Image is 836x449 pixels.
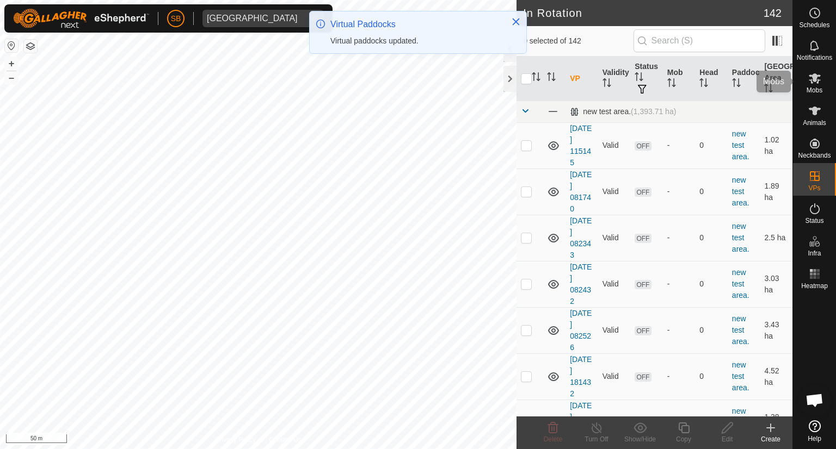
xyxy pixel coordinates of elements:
[330,35,500,47] div: Virtual paddocks updated.
[570,263,592,305] a: [DATE] 082432
[598,215,631,261] td: Valid
[570,170,592,213] a: [DATE] 081740
[667,325,691,336] div: -
[570,309,592,352] a: [DATE] 082526
[598,353,631,400] td: Valid
[760,122,792,169] td: 1.02 ha
[598,57,631,101] th: Validity
[202,10,302,27] span: Tangihanga station
[618,434,662,444] div: Show/Hide
[808,250,821,257] span: Infra
[631,107,676,116] span: (1,393.71 ha)
[695,57,728,101] th: Head
[603,80,611,89] p-sorticon: Activate to sort
[330,18,500,31] div: Virtual Paddocks
[728,57,760,101] th: Paddock
[171,13,181,24] span: SB
[807,87,822,93] span: Mobs
[523,7,764,20] h2: In Rotation
[760,57,792,101] th: [GEOGRAPHIC_DATA] Area
[547,74,556,83] p-sorticon: Activate to sort
[695,215,728,261] td: 0
[667,232,691,244] div: -
[797,54,832,61] span: Notifications
[667,140,691,151] div: -
[732,129,749,161] a: new test area.
[808,435,821,442] span: Help
[732,176,749,207] a: new test area.
[635,141,651,151] span: OFF
[598,122,631,169] td: Valid
[570,355,592,398] a: [DATE] 181432
[630,57,663,101] th: Status
[663,57,696,101] th: Mob
[799,22,829,28] span: Schedules
[635,74,643,83] p-sorticon: Activate to sort
[695,353,728,400] td: 0
[793,416,836,446] a: Help
[695,122,728,169] td: 0
[749,434,792,444] div: Create
[5,39,18,52] button: Reset Map
[808,185,820,191] span: VPs
[760,169,792,215] td: 1.89 ha
[508,14,524,29] button: Close
[565,57,598,101] th: VP
[269,435,301,445] a: Contact Us
[667,80,676,89] p-sorticon: Activate to sort
[570,401,592,444] a: [DATE] 181617
[5,71,18,84] button: –
[570,124,592,167] a: [DATE] 115145
[575,434,618,444] div: Turn Off
[635,372,651,382] span: OFF
[544,435,563,443] span: Delete
[667,371,691,382] div: -
[705,434,749,444] div: Edit
[732,314,749,346] a: new test area.
[207,14,298,23] div: [GEOGRAPHIC_DATA]
[699,80,708,89] p-sorticon: Activate to sort
[598,261,631,307] td: Valid
[635,234,651,243] span: OFF
[805,217,823,224] span: Status
[732,360,749,392] a: new test area.
[801,283,828,289] span: Heatmap
[732,222,749,253] a: new test area.
[760,400,792,446] td: 1.38 ha
[760,353,792,400] td: 4.52 ha
[634,29,765,52] input: Search (S)
[798,384,831,416] div: Open chat
[24,40,37,53] button: Map Layers
[760,261,792,307] td: 3.03 ha
[732,268,749,300] a: new test area.
[695,400,728,446] td: 0
[635,188,651,197] span: OFF
[570,107,676,116] div: new test area.
[598,307,631,353] td: Valid
[764,85,773,94] p-sorticon: Activate to sort
[732,80,741,89] p-sorticon: Activate to sort
[732,407,749,438] a: new test area.
[523,35,633,47] span: 0 selected of 142
[695,307,728,353] td: 0
[798,152,831,159] span: Neckbands
[667,278,691,290] div: -
[635,280,651,289] span: OFF
[13,9,149,28] img: Gallagher Logo
[598,400,631,446] td: Valid
[662,434,705,444] div: Copy
[695,261,728,307] td: 0
[695,169,728,215] td: 0
[760,215,792,261] td: 2.5 ha
[803,120,826,126] span: Animals
[302,10,324,27] div: dropdown trigger
[635,326,651,335] span: OFF
[5,57,18,70] button: +
[667,186,691,197] div: -
[760,307,792,353] td: 3.43 ha
[598,169,631,215] td: Valid
[764,5,782,21] span: 142
[532,74,540,83] p-sorticon: Activate to sort
[570,216,592,259] a: [DATE] 082343
[216,435,256,445] a: Privacy Policy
